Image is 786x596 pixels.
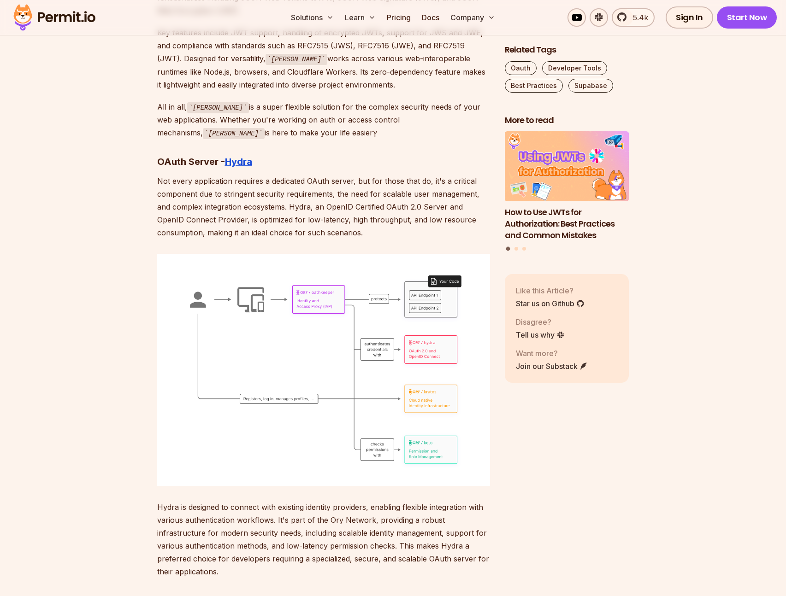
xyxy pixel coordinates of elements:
p: Not every application requires a dedicated OAuth server, but for those that do, it's a critical c... [157,175,490,239]
div: Posts [505,132,629,252]
img: Permit logo [9,2,100,33]
a: Docs [418,8,443,27]
p: All in all, is a super flexible solution for the complex security needs of your web applications.... [157,100,490,140]
a: Pricing [383,8,414,27]
a: Star us on Github [516,298,585,309]
code: [PERSON_NAME] [187,102,249,113]
a: Join our Substack [516,361,588,372]
a: Oauth [505,61,537,75]
p: Key features include JWT support, handling of encrypted JWTs, support for JWS and JWE, and compli... [157,26,490,91]
button: Solutions [287,8,337,27]
h3: How to Use JWTs for Authorization: Best Practices and Common Mistakes [505,207,629,241]
a: 5.4k [612,8,655,27]
p: Like this Article? [516,285,585,296]
a: Hydra [225,156,252,167]
img: 1-42e65393379b7f7ddc3f9a05474f27ac.png [157,254,490,486]
a: Sign In [666,6,713,29]
a: Best Practices [505,79,563,93]
li: 1 of 3 [505,132,629,241]
button: Company [447,8,499,27]
a: Developer Tools [542,61,607,75]
a: Supabase [568,79,613,93]
h2: More to read [505,115,629,126]
p: Disagree? [516,316,565,327]
button: Learn [341,8,379,27]
code: [PERSON_NAME] [203,128,265,139]
p: Hydra is designed to connect with existing identity providers, enabling flexible integration with... [157,501,490,578]
a: How to Use JWTs for Authorization: Best Practices and Common MistakesHow to Use JWTs for Authoriz... [505,132,629,241]
code: [PERSON_NAME] [266,54,327,65]
button: Go to slide 2 [514,247,518,251]
p: Want more? [516,348,588,359]
a: Tell us why [516,329,565,340]
h2: Related Tags [505,44,629,56]
img: How to Use JWTs for Authorization: Best Practices and Common Mistakes [505,132,629,202]
strong: OAuth Server - [157,156,225,167]
button: Go to slide 3 [522,247,526,251]
span: 5.4k [627,12,648,23]
a: Start Now [717,6,777,29]
button: Go to slide 1 [506,247,510,251]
